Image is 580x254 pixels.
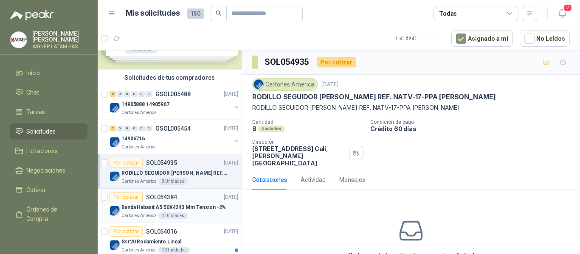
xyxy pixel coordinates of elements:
[26,88,39,97] span: Chat
[117,126,123,131] div: 0
[10,182,87,198] a: Cotizar
[110,192,143,202] div: Por cotizar
[121,100,169,109] p: 14905888 14905967
[224,159,238,167] p: [DATE]
[265,56,310,69] h3: SOL054935
[146,91,152,97] div: 0
[252,103,570,112] p: RODILLO SEGUIDOR [PERSON_NAME] REF. NATV-17-PPA [PERSON_NAME]
[110,137,120,147] img: Company Logo
[121,247,157,254] p: Cartones America
[26,146,58,156] span: Licitaciones
[146,194,177,200] p: SOL054384
[155,91,191,97] p: GSOL005488
[131,91,138,97] div: 0
[317,57,356,67] div: Por cotizar
[258,126,284,132] div: Unidades
[563,4,572,12] span: 2
[121,109,157,116] p: Cartones America
[98,70,242,86] div: Solicitudes de tus compradores
[451,31,513,47] button: Asignado a mi
[121,212,157,219] p: Cartones America
[252,78,318,91] div: Cartones America
[121,238,181,246] p: Ssr20 Rodamiento Lineal
[26,166,65,175] span: Negociaciones
[395,32,445,45] div: 1 - 41 de 41
[224,90,238,98] p: [DATE]
[11,32,27,48] img: Company Logo
[131,126,138,131] div: 0
[98,154,242,189] a: Por cotizarSOL054935[DATE] Company LogoRODILLO SEGUIDOR [PERSON_NAME] REF. NATV-17-PPA [PERSON_NA...
[110,91,116,97] div: 2
[110,240,120,250] img: Company Logo
[321,81,338,89] p: [DATE]
[187,8,204,19] span: 150
[121,144,157,151] p: Cartones America
[252,92,496,101] p: RODILLO SEGUIDOR [PERSON_NAME] REF. NATV-17-PPA [PERSON_NAME]
[146,229,177,234] p: SOL054016
[121,169,227,177] p: RODILLO SEGUIDOR [PERSON_NAME] REF. NATV-17-PPA [PERSON_NAME]
[224,193,238,201] p: [DATE]
[301,175,326,184] div: Actividad
[10,123,87,140] a: Solicitudes
[254,80,263,89] img: Company Logo
[10,10,53,20] img: Logo peakr
[121,204,226,212] p: Banda Habasit A5 50X4243 Mm Tension -2%
[126,7,180,20] h1: Mis solicitudes
[110,158,143,168] div: Por cotizar
[555,6,570,21] button: 2
[110,103,120,113] img: Company Logo
[98,189,242,223] a: Por cotizarSOL054384[DATE] Company LogoBanda Habasit A5 50X4243 Mm Tension -2%Cartones America1 U...
[10,230,87,246] a: Remisiones
[158,247,190,254] div: 10 Unidades
[110,123,240,151] a: 2 0 0 0 0 0 GSOL005454[DATE] Company Logo14906716Cartones America
[224,228,238,236] p: [DATE]
[10,84,87,100] a: Chat
[138,126,145,131] div: 0
[110,206,120,216] img: Company Logo
[26,185,46,195] span: Cotizar
[10,65,87,81] a: Inicio
[117,91,123,97] div: 0
[110,171,120,181] img: Company Logo
[155,126,191,131] p: GSOL005454
[10,143,87,159] a: Licitaciones
[124,126,130,131] div: 0
[216,10,222,16] span: search
[252,145,346,167] p: [STREET_ADDRESS] Cali , [PERSON_NAME][GEOGRAPHIC_DATA]
[10,201,87,227] a: Órdenes de Compra
[158,178,188,185] div: 8 Unidades
[158,212,188,219] div: 1 Unidades
[370,125,577,132] p: Crédito 60 días
[121,178,157,185] p: Cartones America
[339,175,365,184] div: Mensajes
[252,125,256,132] p: 8
[26,68,40,78] span: Inicio
[146,160,177,166] p: SOL054935
[26,127,56,136] span: Solicitudes
[520,31,570,47] button: No Leídos
[439,9,457,18] div: Todas
[252,119,363,125] p: Cantidad
[110,89,240,116] a: 2 0 0 0 0 0 GSOL005488[DATE] Company Logo14905888 14905967Cartones America
[124,91,130,97] div: 0
[10,104,87,120] a: Tareas
[252,175,287,184] div: Cotizaciones
[138,91,145,97] div: 0
[370,119,577,125] p: Condición de pago
[32,31,87,42] p: [PERSON_NAME] [PERSON_NAME]
[121,135,145,143] p: 14906716
[252,139,346,145] p: Dirección
[146,126,152,131] div: 0
[10,162,87,179] a: Negociaciones
[26,205,79,223] span: Órdenes de Compra
[32,44,87,49] p: AIGNEP LATAM SAS
[26,107,45,117] span: Tareas
[110,126,116,131] div: 2
[224,125,238,133] p: [DATE]
[110,226,143,237] div: Por cotizar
